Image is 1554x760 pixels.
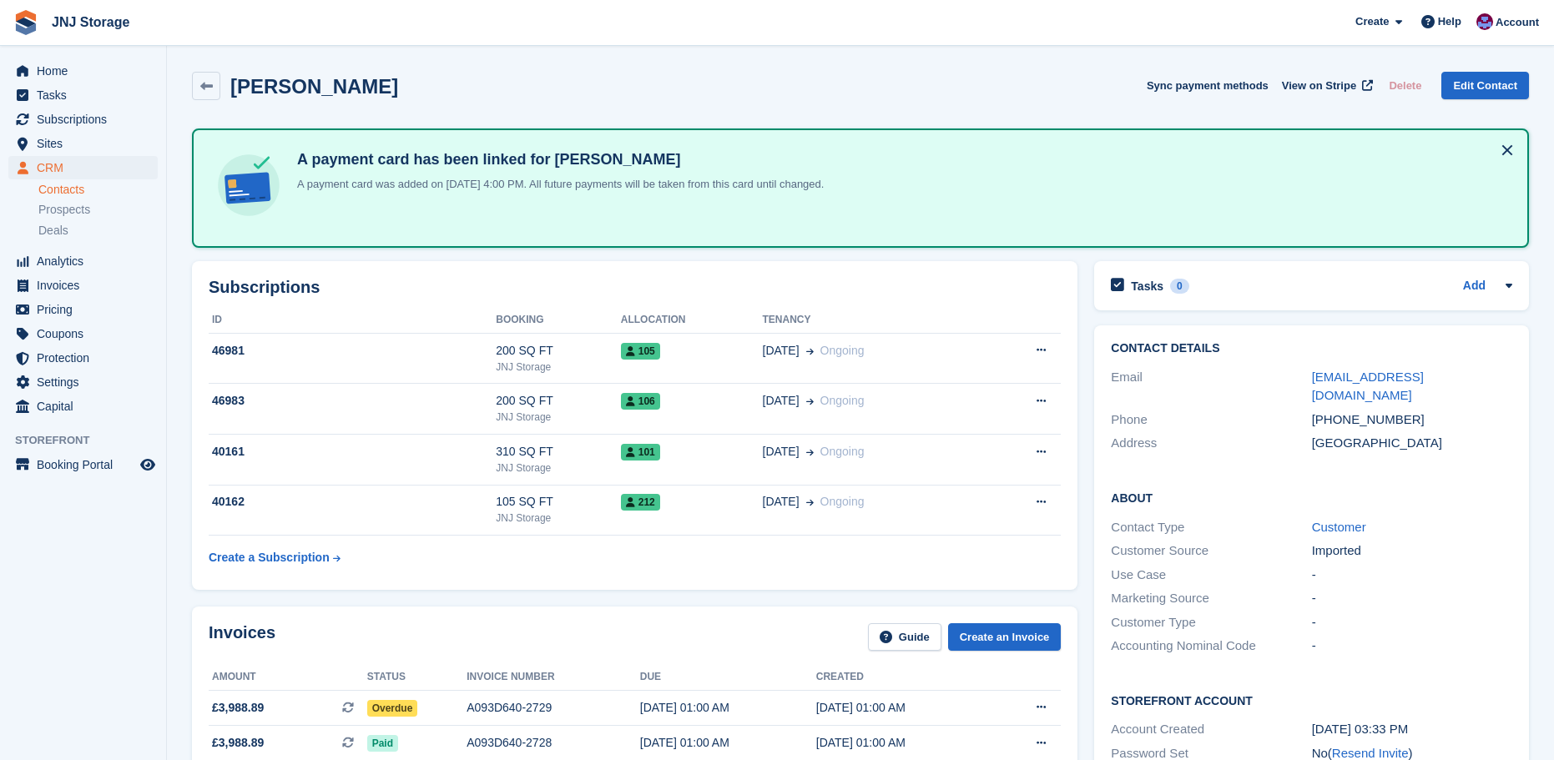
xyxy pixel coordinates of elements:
[496,410,620,425] div: JNJ Storage
[209,278,1061,297] h2: Subscriptions
[1111,368,1311,405] div: Email
[820,495,865,508] span: Ongoing
[209,392,496,410] div: 46983
[1496,14,1539,31] span: Account
[290,150,824,169] h4: A payment card has been linked for [PERSON_NAME]
[763,307,985,334] th: Tenancy
[640,699,816,717] div: [DATE] 01:00 AM
[45,8,136,36] a: JNJ Storage
[214,150,284,220] img: card-linked-ebf98d0992dc2aeb22e95c0e3c79077019eb2392cfd83c6a337811c24bc77127.svg
[38,222,158,239] a: Deals
[209,493,496,511] div: 40162
[1463,277,1486,296] a: Add
[763,443,800,461] span: [DATE]
[1111,342,1512,355] h2: Contact Details
[37,274,137,297] span: Invoices
[1312,520,1366,534] a: Customer
[1438,13,1461,30] span: Help
[621,444,660,461] span: 101
[1111,410,1311,430] div: Phone
[1111,692,1512,708] h2: Storefront Account
[820,445,865,458] span: Ongoing
[467,734,640,752] div: A093D640-2728
[1111,566,1311,585] div: Use Case
[1312,720,1512,739] div: [DATE] 03:33 PM
[640,664,816,691] th: Due
[621,307,763,334] th: Allocation
[209,664,367,691] th: Amount
[8,108,158,131] a: menu
[948,623,1062,651] a: Create an Invoice
[8,346,158,370] a: menu
[8,370,158,394] a: menu
[37,395,137,418] span: Capital
[37,322,137,345] span: Coupons
[8,453,158,476] a: menu
[37,453,137,476] span: Booking Portal
[621,494,660,511] span: 212
[37,346,137,370] span: Protection
[1476,13,1493,30] img: Jonathan Scrase
[1441,72,1529,99] a: Edit Contact
[8,274,158,297] a: menu
[1312,589,1512,608] div: -
[496,461,620,476] div: JNJ Storage
[816,734,992,752] div: [DATE] 01:00 AM
[496,307,620,334] th: Booking
[1282,78,1356,94] span: View on Stripe
[37,108,137,131] span: Subscriptions
[1111,518,1311,537] div: Contact Type
[138,455,158,475] a: Preview store
[37,59,137,83] span: Home
[1312,410,1512,430] div: [PHONE_NUMBER]
[1312,434,1512,453] div: [GEOGRAPHIC_DATA]
[1170,279,1189,294] div: 0
[8,83,158,107] a: menu
[496,443,620,461] div: 310 SQ FT
[1111,589,1311,608] div: Marketing Source
[8,132,158,155] a: menu
[1312,541,1512,561] div: Imported
[1111,637,1311,656] div: Accounting Nominal Code
[13,10,38,35] img: stora-icon-8386f47178a22dfd0bd8f6a31ec36ba5ce8667c1dd55bd0f319d3a0aa187defe.svg
[37,83,137,107] span: Tasks
[467,664,640,691] th: Invoice number
[1312,566,1512,585] div: -
[8,298,158,321] a: menu
[37,370,137,394] span: Settings
[621,393,660,410] span: 106
[37,156,137,179] span: CRM
[820,394,865,407] span: Ongoing
[1312,613,1512,632] div: -
[763,493,800,511] span: [DATE]
[209,549,330,566] div: Create a Subscription
[8,249,158,273] a: menu
[1111,541,1311,561] div: Customer Source
[212,734,264,752] span: £3,988.89
[1382,72,1428,99] button: Delete
[37,132,137,155] span: Sites
[1312,370,1424,403] a: [EMAIL_ADDRESS][DOMAIN_NAME]
[1355,13,1389,30] span: Create
[38,201,158,219] a: Prospects
[868,623,941,651] a: Guide
[38,202,90,218] span: Prospects
[367,735,398,752] span: Paid
[467,699,640,717] div: A093D640-2729
[1312,637,1512,656] div: -
[1131,279,1163,294] h2: Tasks
[230,75,398,98] h2: [PERSON_NAME]
[496,511,620,526] div: JNJ Storage
[209,342,496,360] div: 46981
[621,343,660,360] span: 105
[816,699,992,717] div: [DATE] 01:00 AM
[8,156,158,179] a: menu
[820,344,865,357] span: Ongoing
[1111,489,1512,506] h2: About
[38,182,158,198] a: Contacts
[496,342,620,360] div: 200 SQ FT
[1275,72,1376,99] a: View on Stripe
[367,664,467,691] th: Status
[209,443,496,461] div: 40161
[1111,434,1311,453] div: Address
